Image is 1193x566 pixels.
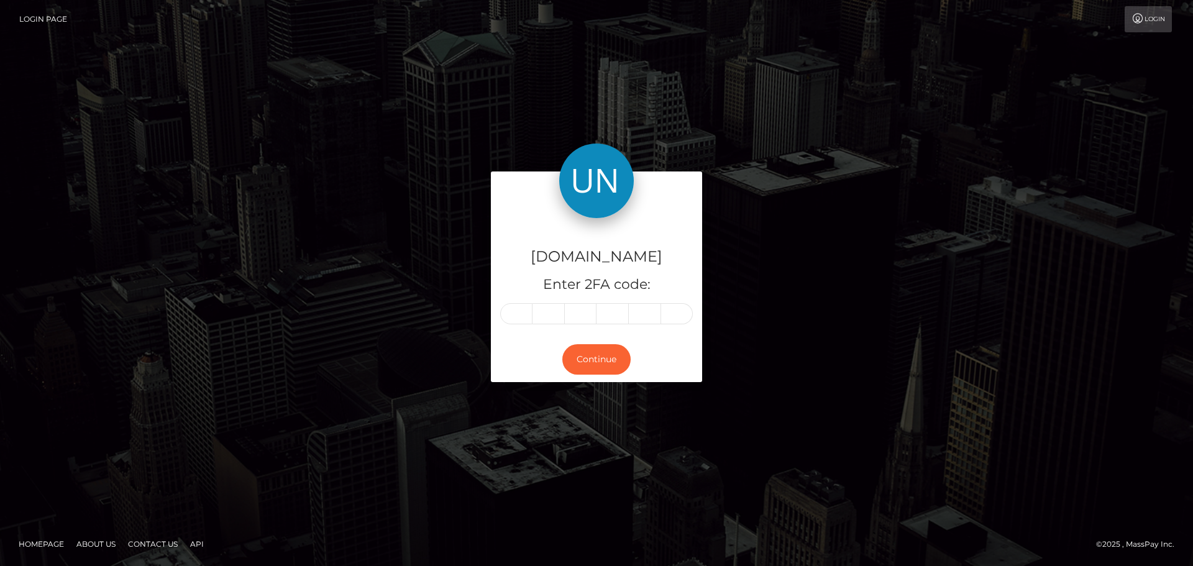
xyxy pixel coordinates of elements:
[123,534,183,554] a: Contact Us
[559,144,634,218] img: Unlockt.me
[19,6,67,32] a: Login Page
[1096,537,1184,551] div: © 2025 , MassPay Inc.
[14,534,69,554] a: Homepage
[185,534,209,554] a: API
[500,246,693,268] h4: [DOMAIN_NAME]
[500,275,693,294] h5: Enter 2FA code:
[562,344,631,375] button: Continue
[1125,6,1172,32] a: Login
[71,534,121,554] a: About Us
